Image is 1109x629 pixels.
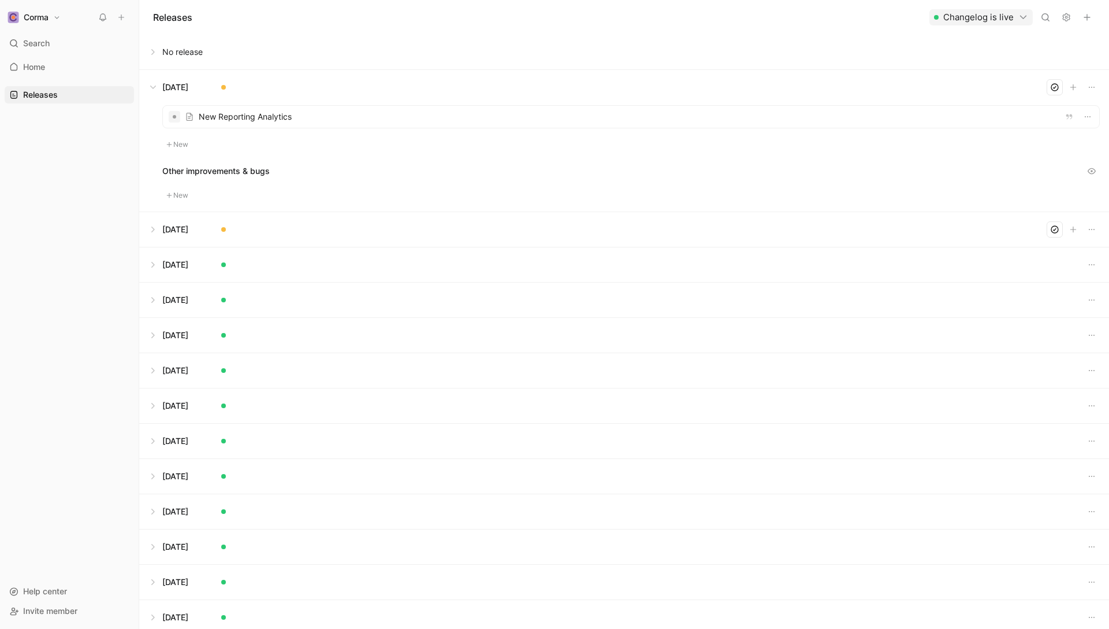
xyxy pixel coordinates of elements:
img: Corma [8,12,19,23]
button: New [162,188,192,202]
div: Help center [5,583,134,600]
span: Search [23,36,50,50]
span: Help center [23,586,67,596]
button: New [162,138,192,151]
button: Changelog is live [929,9,1033,25]
h1: Releases [153,10,192,24]
span: Home [23,61,45,73]
button: CormaCorma [5,9,64,25]
a: Releases [5,86,134,103]
div: Search [5,35,134,52]
div: Other improvements & bugs [162,163,1100,179]
a: Home [5,58,134,76]
h1: Corma [24,12,49,23]
div: Invite member [5,602,134,620]
span: Releases [23,89,58,101]
span: Invite member [23,606,77,616]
